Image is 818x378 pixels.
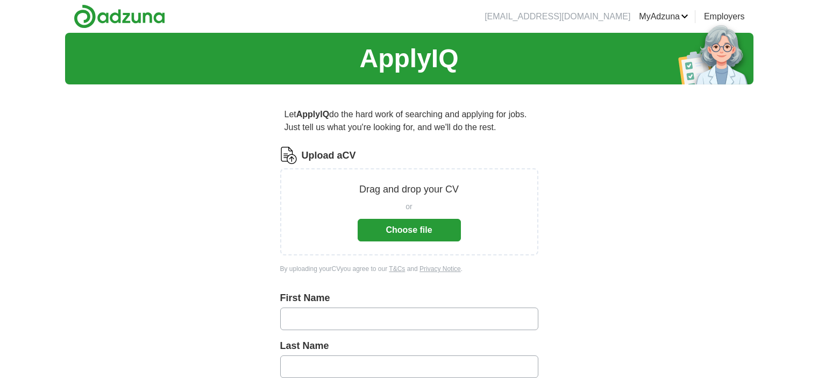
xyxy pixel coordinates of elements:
[302,148,356,163] label: Upload a CV
[280,147,297,164] img: CV Icon
[280,291,538,305] label: First Name
[419,265,461,273] a: Privacy Notice
[389,265,405,273] a: T&Cs
[280,264,538,274] div: By uploading your CV you agree to our and .
[296,110,329,119] strong: ApplyIQ
[704,10,745,23] a: Employers
[280,339,538,353] label: Last Name
[485,10,630,23] li: [EMAIL_ADDRESS][DOMAIN_NAME]
[280,104,538,138] p: Let do the hard work of searching and applying for jobs. Just tell us what you're looking for, an...
[639,10,688,23] a: MyAdzuna
[359,39,458,78] h1: ApplyIQ
[358,219,461,241] button: Choose file
[359,182,459,197] p: Drag and drop your CV
[406,201,412,212] span: or
[74,4,165,28] img: Adzuna logo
